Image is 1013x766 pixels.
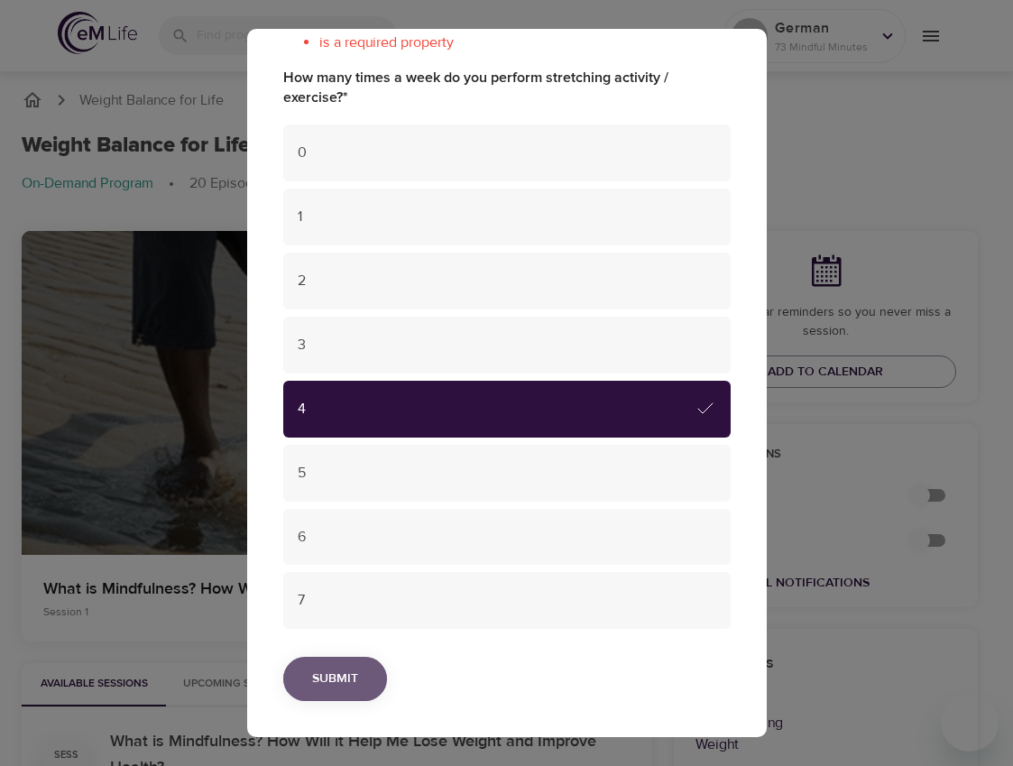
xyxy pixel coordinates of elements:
[298,399,695,420] span: 4
[319,32,731,53] li: is a required property
[298,143,716,163] span: 0
[312,668,358,690] span: Submit
[298,463,716,484] span: 5
[298,527,716,548] span: 6
[298,335,716,355] span: 3
[298,207,716,227] span: 1
[298,271,716,291] span: 2
[283,657,387,701] button: Submit
[298,590,716,611] span: 7
[283,68,731,109] label: How many times a week do you perform stretching activity / exercise?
